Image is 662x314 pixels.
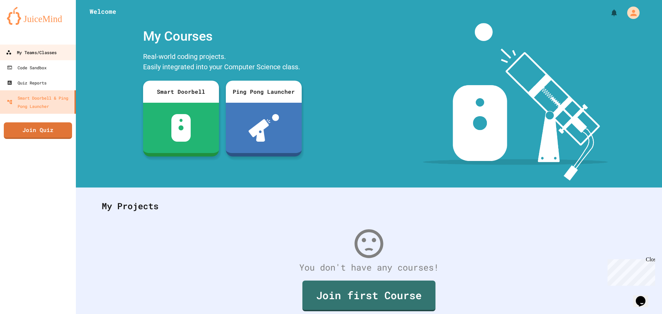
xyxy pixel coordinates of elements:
[7,7,69,25] img: logo-orange.svg
[143,81,219,103] div: Smart Doorbell
[95,261,643,274] div: You don't have any courses!
[6,48,57,57] div: My Teams/Classes
[171,114,191,142] img: sdb-white.svg
[4,122,72,139] a: Join Quiz
[597,7,620,19] div: My Notifications
[605,256,655,286] iframe: chat widget
[95,193,643,220] div: My Projects
[620,5,641,21] div: My Account
[3,3,48,44] div: Chat with us now!Close
[140,23,305,50] div: My Courses
[7,79,47,87] div: Quiz Reports
[7,63,47,72] div: Code Sandbox
[423,23,608,181] img: banner-image-my-projects.png
[249,114,279,142] img: ppl-with-ball.png
[302,281,435,311] a: Join first Course
[633,286,655,307] iframe: chat widget
[226,81,302,103] div: Ping Pong Launcher
[140,50,305,75] div: Real-world coding projects. Easily integrated into your Computer Science class.
[7,94,72,110] div: Smart Doorbell & Ping Pong Launcher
